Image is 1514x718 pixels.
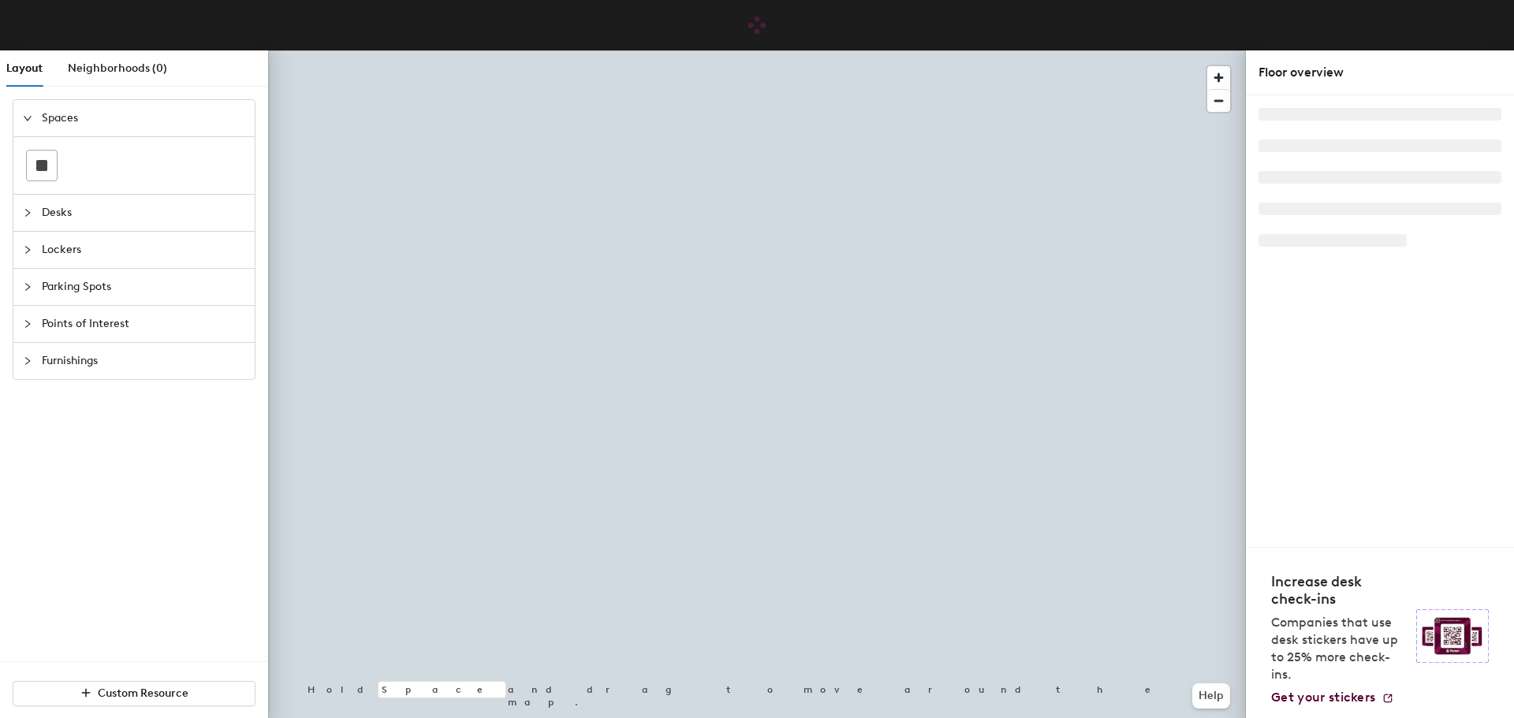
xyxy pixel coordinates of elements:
[23,282,32,292] span: collapsed
[68,61,167,75] span: Neighborhoods (0)
[23,113,32,123] span: expanded
[1271,614,1407,683] p: Companies that use desk stickers have up to 25% more check-ins.
[42,195,245,231] span: Desks
[23,356,32,366] span: collapsed
[42,232,245,268] span: Lockers
[98,686,188,700] span: Custom Resource
[42,343,245,379] span: Furnishings
[1271,573,1407,608] h4: Increase desk check-ins
[42,306,245,342] span: Points of Interest
[1271,690,1375,705] span: Get your stickers
[6,61,43,75] span: Layout
[42,269,245,305] span: Parking Spots
[1271,690,1394,705] a: Get your stickers
[23,319,32,329] span: collapsed
[42,100,245,136] span: Spaces
[1416,609,1489,663] img: Sticker logo
[13,681,255,706] button: Custom Resource
[1259,63,1501,82] div: Floor overview
[1192,683,1230,709] button: Help
[23,245,32,255] span: collapsed
[23,208,32,218] span: collapsed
